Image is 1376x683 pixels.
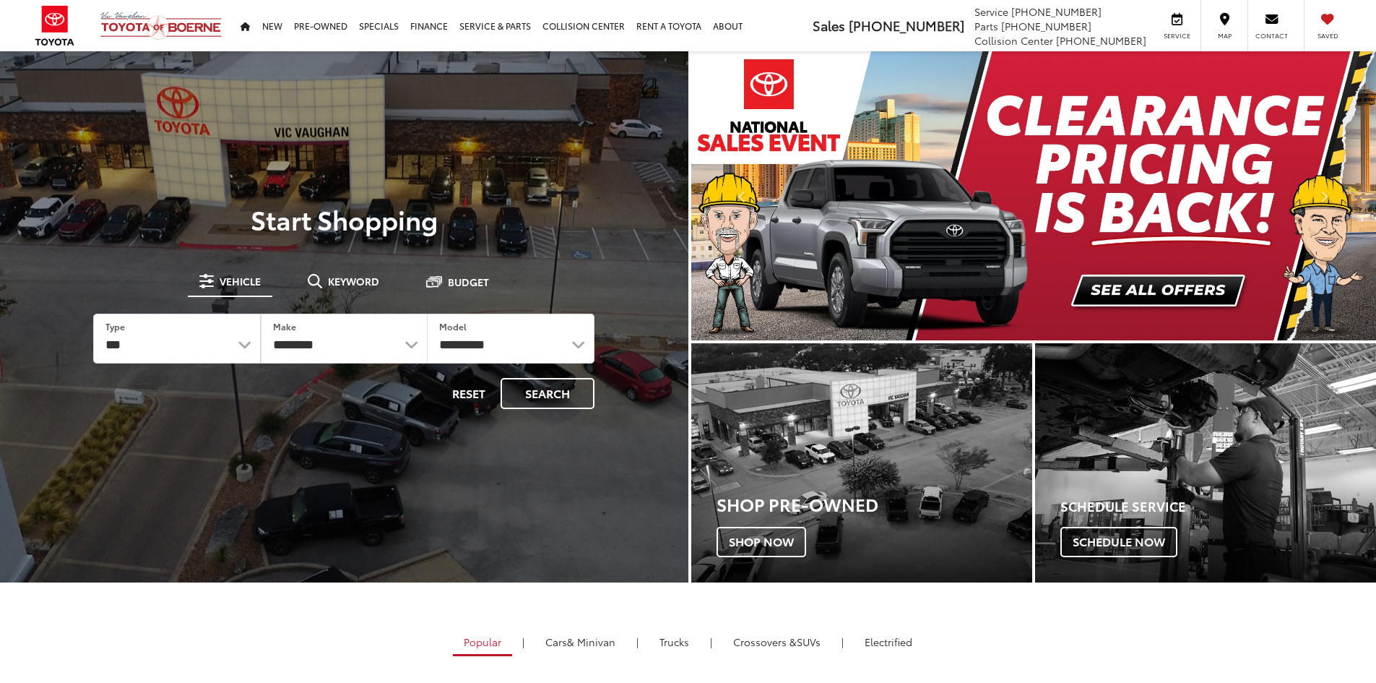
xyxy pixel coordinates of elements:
[649,630,700,654] a: Trucks
[717,527,806,557] span: Shop Now
[691,80,794,312] button: Click to view previous picture.
[1035,343,1376,583] div: Toyota
[61,205,628,233] p: Start Shopping
[1161,31,1193,40] span: Service
[974,33,1053,48] span: Collision Center
[501,378,594,409] button: Search
[535,630,626,654] a: Cars
[691,343,1032,583] div: Toyota
[974,4,1008,19] span: Service
[733,635,797,649] span: Crossovers &
[1312,31,1343,40] span: Saved
[974,19,998,33] span: Parts
[717,494,1032,513] h3: Shop Pre-Owned
[519,635,528,649] li: |
[328,276,379,286] span: Keyword
[220,276,261,286] span: Vehicle
[1060,499,1376,514] h4: Schedule Service
[1056,33,1146,48] span: [PHONE_NUMBER]
[722,630,831,654] a: SUVs
[838,635,847,649] li: |
[849,16,964,35] span: [PHONE_NUMBER]
[1035,343,1376,583] a: Schedule Service Schedule Now
[691,343,1032,583] a: Shop Pre-Owned Shop Now
[1060,527,1177,557] span: Schedule Now
[439,320,467,332] label: Model
[273,320,296,332] label: Make
[1208,31,1240,40] span: Map
[1255,31,1288,40] span: Contact
[1273,80,1376,312] button: Click to view next picture.
[633,635,642,649] li: |
[105,320,125,332] label: Type
[1001,19,1091,33] span: [PHONE_NUMBER]
[813,16,845,35] span: Sales
[567,635,615,649] span: & Minivan
[453,630,512,656] a: Popular
[1011,4,1102,19] span: [PHONE_NUMBER]
[448,277,489,287] span: Budget
[440,378,498,409] button: Reset
[854,630,923,654] a: Electrified
[706,635,716,649] li: |
[100,11,222,40] img: Vic Vaughan Toyota of Boerne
